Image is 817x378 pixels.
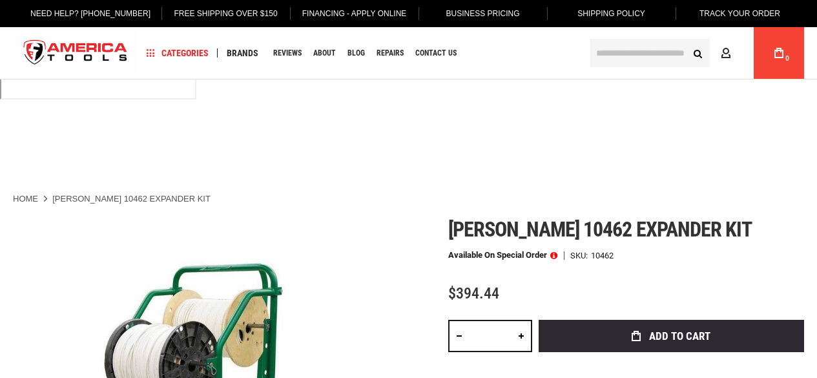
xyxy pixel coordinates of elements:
[448,217,752,242] span: [PERSON_NAME] 10462 expander kit
[13,193,38,205] a: Home
[570,251,591,260] strong: SKU
[539,320,804,352] button: Add to Cart
[448,284,499,302] span: $394.44
[52,194,211,204] strong: [PERSON_NAME] 10462 EXPANDER KIT
[448,251,557,260] p: Available on Special Order
[649,331,710,342] span: Add to Cart
[591,251,614,260] div: 10462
